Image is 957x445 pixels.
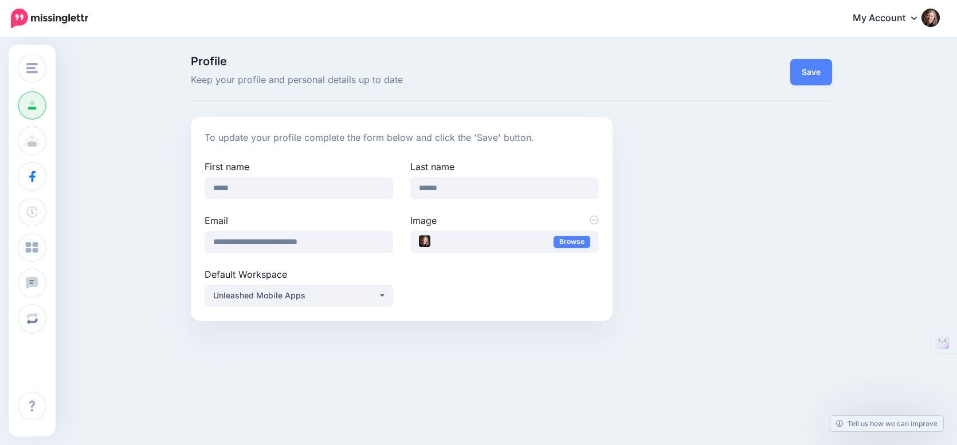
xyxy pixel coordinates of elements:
span: Profile [191,56,613,67]
label: Last name [410,160,599,174]
div: Unleashed Mobile Apps [213,289,378,302]
img: Missinglettr [11,9,88,28]
img: menu.png [26,63,38,73]
button: Unleashed Mobile Apps [205,285,393,307]
label: Image [410,214,599,227]
a: Tell us how we can improve [830,416,943,431]
button: Save [790,59,832,85]
a: Browse [554,236,590,248]
p: To update your profile complete the form below and click the 'Save' button. [205,131,599,145]
label: Email [205,214,393,227]
img: NancyLucchesi-071917-02-websquare_thumb.jpg [419,235,430,247]
a: My Account [841,5,940,33]
label: First name [205,160,393,174]
span: Keep your profile and personal details up to date [191,73,613,88]
label: Default Workspace [205,267,393,281]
